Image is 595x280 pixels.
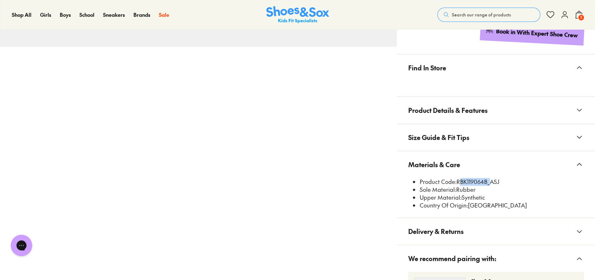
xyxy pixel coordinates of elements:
span: Girls [40,11,51,18]
span: 2 [577,14,585,21]
img: SNS_Logo_Responsive.svg [266,6,329,24]
span: Size Guide & Fit Tips [408,127,469,148]
span: We recommend pairing with: [408,248,496,269]
a: Sale [159,11,169,19]
a: School [79,11,94,19]
button: Delivery & Returns [397,218,595,245]
button: Search our range of products [437,7,540,22]
span: Sole Material: [420,185,456,193]
a: Sneakers [103,11,125,19]
a: Book in With Expert Shoe Crew [480,20,584,45]
span: Shop All [12,11,31,18]
span: Brands [133,11,150,18]
iframe: Gorgias live chat messenger [7,232,36,259]
iframe: Find in Store [408,81,584,88]
button: Product Details & Features [397,97,595,124]
button: Find In Store [397,54,595,81]
button: Materials & Care [397,151,595,178]
a: Boys [60,11,71,19]
a: Shop All [12,11,31,19]
span: Country Of Origin: [420,201,468,209]
li: Synthetic [420,194,584,201]
a: Brands [133,11,150,19]
span: Delivery & Returns [408,221,464,242]
span: Sale [159,11,169,18]
span: Upper Material: [420,193,462,201]
span: Search our range of products [452,11,511,18]
a: Shoes & Sox [266,6,329,24]
span: Find In Store [408,57,446,78]
a: Girls [40,11,51,19]
span: Materials & Care [408,154,460,175]
span: School [79,11,94,18]
span: Product Details & Features [408,100,488,121]
li: Rubber [420,186,584,194]
li: RBK119064B_ASJ [420,178,584,186]
div: Book in With Expert Shoe Crew [496,27,578,39]
button: We recommend pairing with: [397,245,595,272]
span: Product Code: [420,177,457,185]
button: Size Guide & Fit Tips [397,124,595,151]
span: Boys [60,11,71,18]
span: Sneakers [103,11,125,18]
li: [GEOGRAPHIC_DATA] [420,201,584,209]
button: 2 [575,7,583,22]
